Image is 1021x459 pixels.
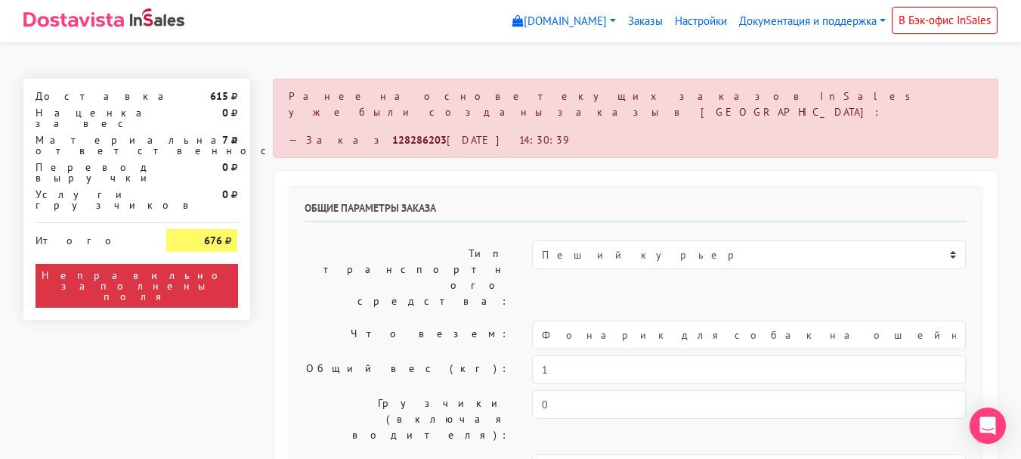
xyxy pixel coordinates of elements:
[506,7,622,36] a: [DOMAIN_NAME]
[222,160,228,174] strong: 0
[23,12,124,27] img: Dostavista - срочная курьерская служба доставки
[222,106,228,119] strong: 0
[24,162,156,183] div: Перевод выручки
[733,7,892,36] a: Документация и поддержка
[892,7,998,34] a: В Бэк-офис InSales
[210,89,228,103] strong: 615
[669,7,733,36] a: Настройки
[222,188,228,201] strong: 0
[392,133,447,147] strong: 128286203
[289,132,982,148] div: — Заказ [DATE] 14:30:39
[293,240,521,315] label: Тип транспортного средства:
[293,355,521,384] label: Общий вес (кг):
[293,321,521,349] label: Что везем:
[293,390,521,448] label: Грузчики (включая водителя):
[305,202,967,222] h6: Общие параметры заказа
[24,107,156,129] div: Наценка за вес
[24,135,156,156] div: Материальная ответственность
[222,133,228,147] strong: 7
[24,189,156,210] div: Услуги грузчиков
[289,88,982,120] p: Ранее на основе текущих заказов InSales уже были созданы заказы в [GEOGRAPHIC_DATA]:
[622,7,669,36] a: Заказы
[36,264,238,308] div: Неправильно заполнены поля
[204,234,222,247] strong: 676
[36,229,144,246] div: Итого
[130,8,184,26] img: InSales
[970,408,1006,444] div: Open Intercom Messenger
[24,91,156,101] div: Доставка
